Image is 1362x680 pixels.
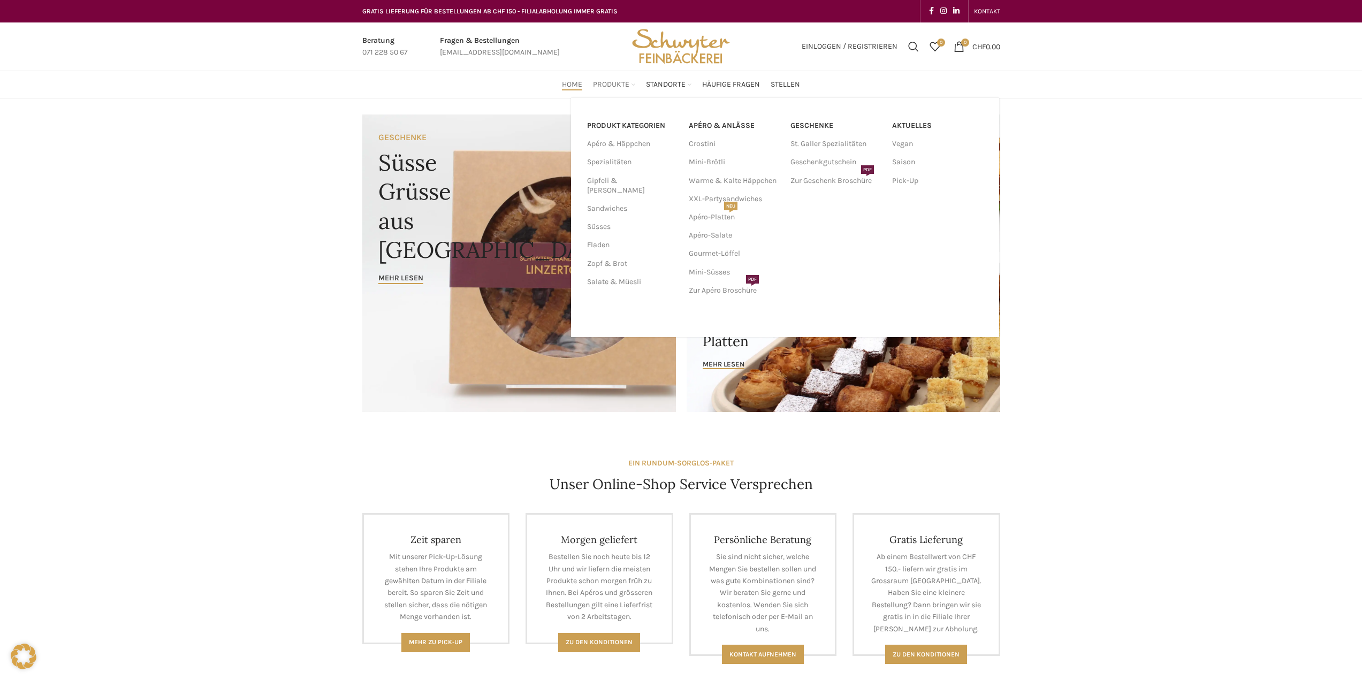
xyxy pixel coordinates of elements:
a: Vegan [892,135,983,153]
a: KONTAKT [974,1,1000,22]
a: Linkedin social link [950,4,963,19]
a: Gourmet-Löffel [689,245,780,263]
a: Sandwiches [587,200,676,218]
a: Apéro-PlattenNEU [689,208,780,226]
h4: Zeit sparen [380,533,492,546]
a: Stellen [771,74,800,95]
a: Zur Apéro BroschürePDF [689,281,780,300]
span: PDF [746,275,759,284]
h4: Unser Online-Shop Service Versprechen [550,475,813,494]
p: Bestellen Sie noch heute bis 12 Uhr und wir liefern die meisten Produkte schon morgen früh zu Ihn... [543,551,656,623]
a: Süsses [587,218,676,236]
span: GRATIS LIEFERUNG FÜR BESTELLUNGEN AB CHF 150 - FILIALABHOLUNG IMMER GRATIS [362,7,618,15]
bdi: 0.00 [972,42,1000,51]
a: Apéro & Häppchen [587,135,676,153]
span: Home [562,80,582,90]
a: Aktuelles [892,117,983,135]
p: Sie sind nicht sicher, welche Mengen Sie bestellen sollen und was gute Kombinationen sind? Wir be... [707,551,819,635]
span: Zu den konditionen [893,651,960,658]
a: Standorte [646,74,691,95]
a: Zopf & Brot [587,255,676,273]
span: Häufige Fragen [702,80,760,90]
a: Gipfeli & [PERSON_NAME] [587,172,676,200]
img: Bäckerei Schwyter [628,22,733,71]
a: Infobox link [440,35,560,59]
a: XXL-Partysandwiches [689,190,780,208]
span: CHF [972,42,986,51]
span: Mehr zu Pick-Up [409,638,462,646]
a: Mini-Süsses [689,263,780,281]
div: Secondary navigation [969,1,1006,22]
a: Geschenke [790,117,881,135]
a: Suchen [903,36,924,57]
a: Crostini [689,135,780,153]
strong: EIN RUNDUM-SORGLOS-PAKET [628,459,734,468]
a: Saison [892,153,983,171]
p: Mit unserer Pick-Up-Lösung stehen Ihre Produkte am gewählten Datum in der Filiale bereit. So spar... [380,551,492,623]
a: Instagram social link [937,4,950,19]
a: Mini-Brötli [689,153,780,171]
div: Meine Wunschliste [924,36,946,57]
a: Zur Geschenk BroschürePDF [790,172,881,190]
span: Einloggen / Registrieren [802,43,897,50]
a: Fladen [587,236,676,254]
a: Häufige Fragen [702,74,760,95]
h4: Persönliche Beratung [707,533,819,546]
a: Pick-Up [892,172,983,190]
span: NEU [724,202,737,210]
a: 0 CHF0.00 [948,36,1006,57]
span: 0 [937,39,945,47]
a: Salate & Müesli [587,273,676,291]
h4: Gratis Lieferung [870,533,983,546]
a: Spezialitäten [587,153,676,171]
h4: Morgen geliefert [543,533,656,546]
a: Infobox link [362,35,408,59]
a: Zu den konditionen [885,645,967,664]
a: Banner link [687,263,1000,412]
a: Site logo [628,41,733,50]
a: Produkte [593,74,635,95]
span: Kontakt aufnehmen [729,651,796,658]
div: Main navigation [357,74,1006,95]
a: Einloggen / Registrieren [796,36,903,57]
a: Home [562,74,582,95]
span: Produkte [593,80,629,90]
a: Zu den Konditionen [558,633,640,652]
a: Geschenkgutschein [790,153,881,171]
span: KONTAKT [974,7,1000,15]
a: St. Galler Spezialitäten [790,135,881,153]
span: Stellen [771,80,800,90]
span: Zu den Konditionen [566,638,633,646]
a: Facebook social link [926,4,937,19]
a: Kontakt aufnehmen [722,645,804,664]
a: Apéro-Salate [689,226,780,245]
a: Warme & Kalte Häppchen [689,172,780,190]
a: Banner link [362,114,676,412]
a: Mehr zu Pick-Up [401,633,470,652]
a: APÉRO & ANLÄSSE [689,117,780,135]
span: PDF [861,165,874,174]
p: Ab einem Bestellwert von CHF 150.- liefern wir gratis im Grossraum [GEOGRAPHIC_DATA]. Haben Sie e... [870,551,983,635]
span: Standorte [646,80,686,90]
a: PRODUKT KATEGORIEN [587,117,676,135]
span: 0 [961,39,969,47]
a: 0 [924,36,946,57]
